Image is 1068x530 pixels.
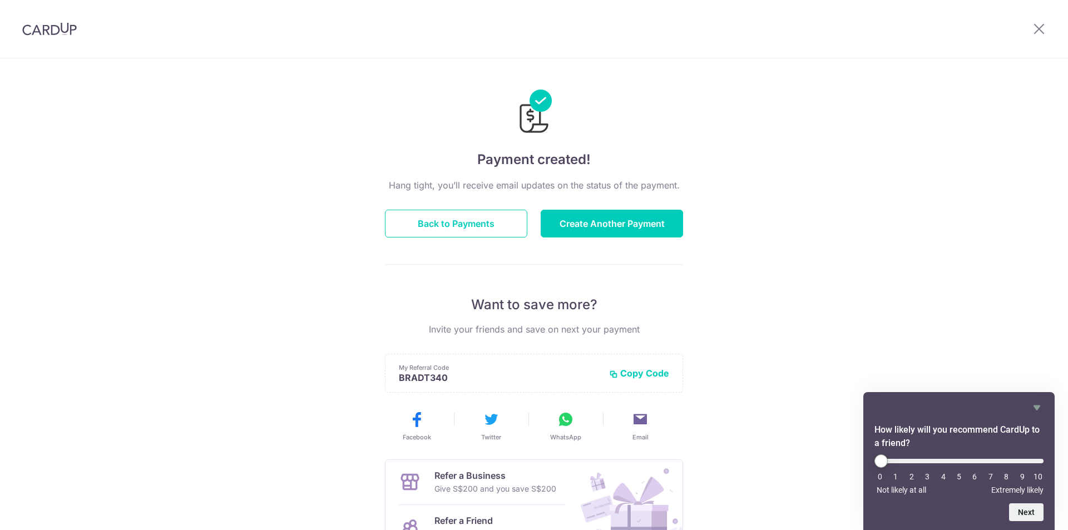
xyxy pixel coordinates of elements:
button: Email [607,410,673,442]
span: Not likely at all [877,486,926,494]
button: Next question [1009,503,1044,521]
div: How likely will you recommend CardUp to a friend? Select an option from 0 to 10, with 0 being Not... [874,401,1044,521]
button: Copy Code [609,368,669,379]
p: My Referral Code [399,363,600,372]
li: 10 [1032,472,1044,481]
button: WhatsApp [533,410,599,442]
button: Back to Payments [385,210,527,237]
p: Invite your friends and save on next your payment [385,323,683,336]
li: 4 [938,472,949,481]
li: 9 [1017,472,1028,481]
li: 7 [985,472,996,481]
li: 2 [906,472,917,481]
li: 3 [922,472,933,481]
div: How likely will you recommend CardUp to a friend? Select an option from 0 to 10, with 0 being Not... [874,454,1044,494]
p: BRADT340 [399,372,600,383]
span: Twitter [481,433,501,442]
button: Facebook [384,410,449,442]
li: 1 [890,472,901,481]
span: Facebook [403,433,431,442]
p: Want to save more? [385,296,683,314]
p: Hang tight, you’ll receive email updates on the status of the payment. [385,179,683,192]
img: CardUp [22,22,77,36]
li: 6 [969,472,980,481]
h2: How likely will you recommend CardUp to a friend? Select an option from 0 to 10, with 0 being Not... [874,423,1044,450]
button: Create Another Payment [541,210,683,237]
li: 8 [1001,472,1012,481]
p: Refer a Business [434,469,556,482]
button: Twitter [458,410,524,442]
p: Give S$200 and you save S$200 [434,482,556,496]
img: Payments [516,90,552,136]
li: 5 [953,472,965,481]
span: Email [632,433,649,442]
span: Extremely likely [991,486,1044,494]
p: Refer a Friend [434,514,546,527]
button: Hide survey [1030,401,1044,414]
h4: Payment created! [385,150,683,170]
span: WhatsApp [550,433,581,442]
li: 0 [874,472,886,481]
